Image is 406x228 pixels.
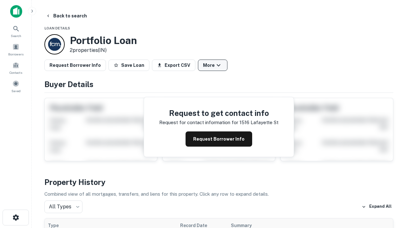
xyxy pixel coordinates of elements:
span: Saved [11,88,21,93]
button: Request Borrower Info [186,131,252,147]
button: Export CSV [152,60,195,71]
h4: Buyer Details [44,79,393,90]
div: All Types [44,200,82,213]
button: Save Loan [108,60,149,71]
a: Borrowers [2,41,30,58]
span: Loan Details [44,26,70,30]
a: Contacts [2,59,30,76]
button: Expand All [360,202,393,212]
span: Contacts [10,70,22,75]
p: Request for contact information for [159,119,238,126]
iframe: Chat Widget [374,157,406,187]
span: Borrowers [8,52,23,57]
h3: Portfolio Loan [70,35,137,47]
a: Saved [2,78,30,95]
img: capitalize-icon.png [10,5,22,18]
span: Search [11,33,21,38]
h4: Request to get contact info [159,107,278,119]
button: Request Borrower Info [44,60,106,71]
button: Back to search [43,10,89,22]
p: 1516 lafayette st [239,119,278,126]
a: Search [2,22,30,40]
button: More [198,60,227,71]
p: 2 properties (IN) [70,47,137,54]
p: Combined view of all mortgages, transfers, and liens for this property. Click any row to expand d... [44,190,393,198]
h4: Property History [44,176,393,188]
